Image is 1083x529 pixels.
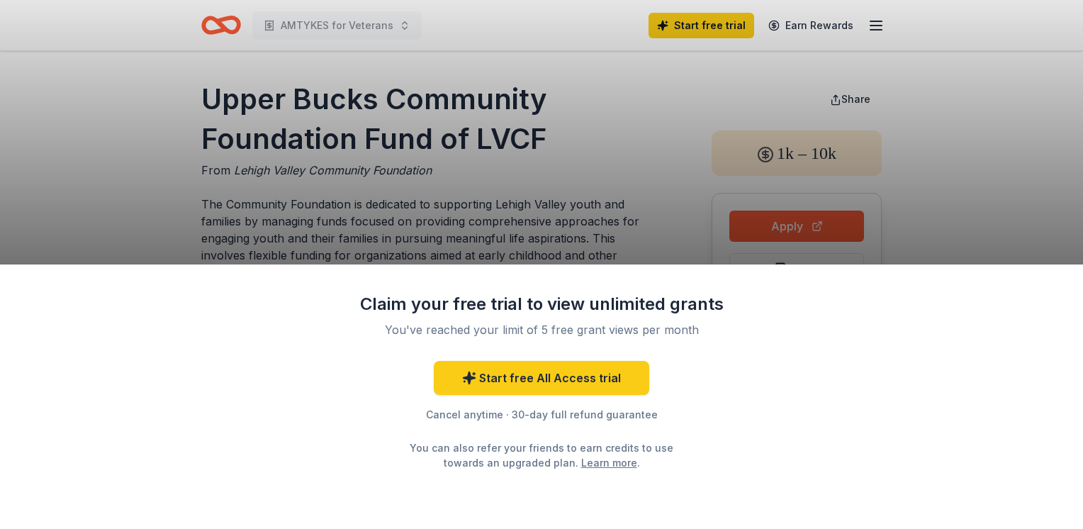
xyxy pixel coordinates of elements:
div: Claim your free trial to view unlimited grants [357,293,726,316]
div: Cancel anytime · 30-day full refund guarantee [357,406,726,423]
div: You've reached your limit of 5 free grant views per month [374,321,709,338]
div: You can also refer your friends to earn credits to use towards an upgraded plan. . [397,440,686,470]
a: Start free All Access trial [434,361,649,395]
a: Learn more [581,455,637,470]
